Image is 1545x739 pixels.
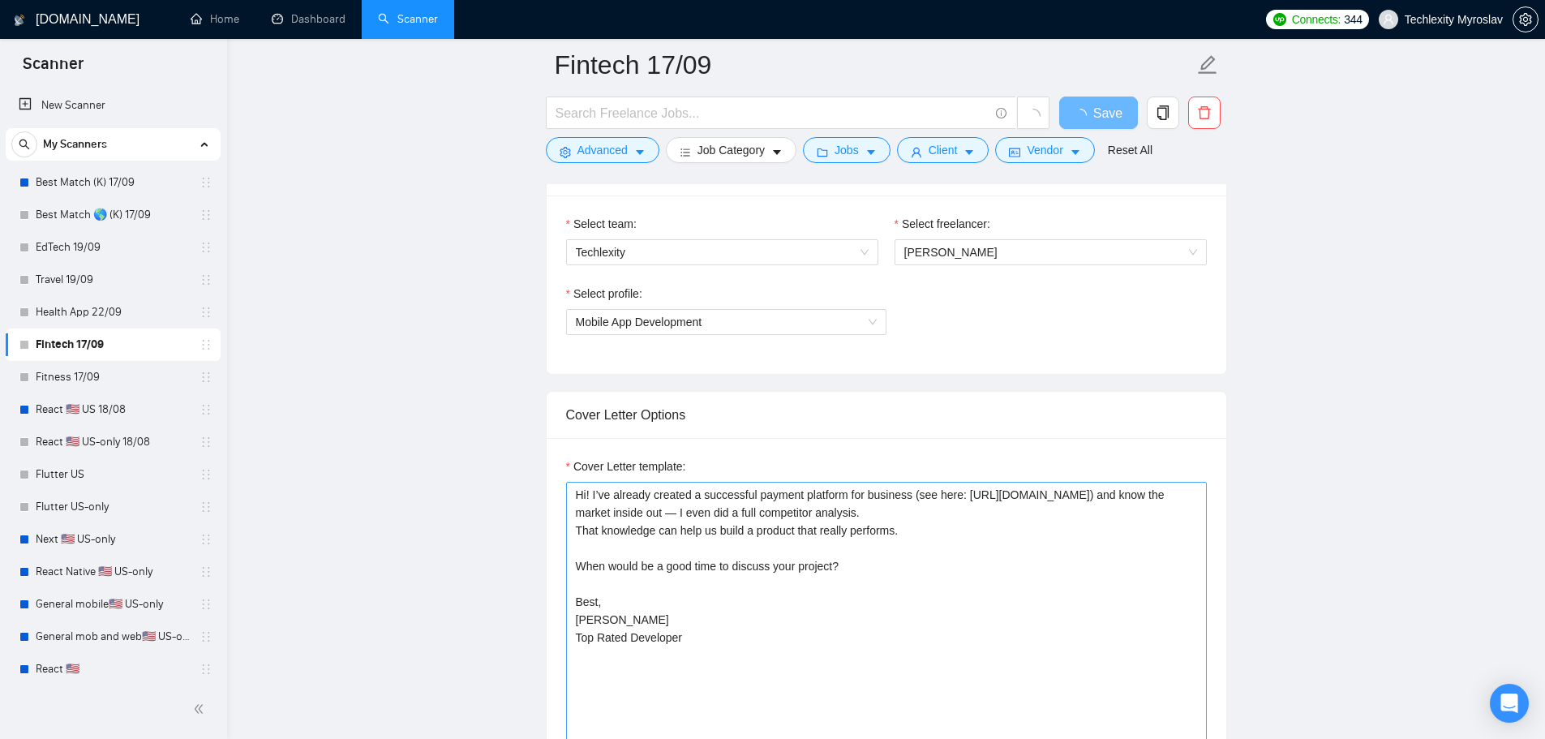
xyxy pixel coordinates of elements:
[200,306,212,319] span: holder
[929,141,958,159] span: Client
[200,436,212,449] span: holder
[200,371,212,384] span: holder
[36,393,190,426] a: React 🇺🇸 US 18/08
[36,556,190,588] a: React Native 🇺🇸 US-only
[1273,13,1286,26] img: upwork-logo.png
[697,141,765,159] span: Job Category
[576,310,877,334] span: Mobile App Development
[573,285,642,303] span: Select profile:
[1292,11,1341,28] span: Connects:
[200,533,212,546] span: holder
[1070,146,1081,158] span: caret-down
[14,7,25,33] img: logo
[865,146,877,158] span: caret-down
[36,231,190,264] a: EdTech 19/09
[803,137,891,163] button: folderJobscaret-down
[36,296,190,329] a: Health App 22/09
[36,523,190,556] a: Next 🇺🇸 US-only
[680,146,691,158] span: bars
[36,329,190,361] a: Fintech 17/09
[200,630,212,643] span: holder
[1344,11,1362,28] span: 344
[36,361,190,393] a: Fitness 17/09
[36,653,190,685] a: React 🇺🇸
[200,176,212,189] span: holder
[11,131,37,157] button: search
[36,166,190,199] a: Best Match (K) 17/09
[193,701,209,717] span: double-left
[1108,141,1152,159] a: Reset All
[1513,13,1539,26] a: setting
[634,146,646,158] span: caret-down
[1059,97,1138,129] button: Save
[200,208,212,221] span: holder
[200,468,212,481] span: holder
[36,199,190,231] a: Best Match 🌎 (K) 17/09
[566,215,637,233] label: Select team:
[556,103,989,123] input: Search Freelance Jobs...
[10,52,97,86] span: Scanner
[200,663,212,676] span: holder
[272,12,345,26] a: dashboardDashboard
[817,146,828,158] span: folder
[36,588,190,621] a: General mobile🇺🇸 US-only
[1197,54,1218,75] span: edit
[546,137,659,163] button: settingAdvancedcaret-down
[1513,6,1539,32] button: setting
[1026,109,1041,123] span: loading
[995,137,1094,163] button: idcardVendorcaret-down
[904,240,1197,264] span: Myroslav Koval
[566,458,686,475] label: Cover Letter template:
[43,128,107,161] span: My Scanners
[1188,97,1221,129] button: delete
[378,12,438,26] a: searchScanner
[36,621,190,653] a: General mob and web🇺🇸 US-only - to be done
[36,458,190,491] a: Flutter US
[12,139,36,150] span: search
[191,12,239,26] a: homeHome
[19,89,208,122] a: New Scanner
[36,426,190,458] a: React 🇺🇸 US-only 18/08
[576,240,869,264] span: Techlexity
[1148,105,1178,120] span: copy
[895,215,990,233] label: Select freelancer:
[1009,146,1020,158] span: idcard
[1027,141,1062,159] span: Vendor
[666,137,796,163] button: barsJob Categorycaret-down
[200,241,212,254] span: holder
[200,565,212,578] span: holder
[566,392,1207,438] div: Cover Letter Options
[1189,105,1220,120] span: delete
[560,146,571,158] span: setting
[1093,103,1122,123] span: Save
[963,146,975,158] span: caret-down
[1490,684,1529,723] div: Open Intercom Messenger
[555,45,1194,85] input: Scanner name...
[200,403,212,416] span: holder
[200,501,212,513] span: holder
[1074,109,1093,122] span: loading
[200,598,212,611] span: holder
[200,338,212,351] span: holder
[6,89,221,122] li: New Scanner
[200,273,212,286] span: holder
[835,141,859,159] span: Jobs
[771,146,783,158] span: caret-down
[1513,13,1538,26] span: setting
[897,137,989,163] button: userClientcaret-down
[1383,14,1394,25] span: user
[996,108,1006,118] span: info-circle
[911,146,922,158] span: user
[577,141,628,159] span: Advanced
[36,491,190,523] a: Flutter US-only
[1147,97,1179,129] button: copy
[36,264,190,296] a: Travel 19/09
